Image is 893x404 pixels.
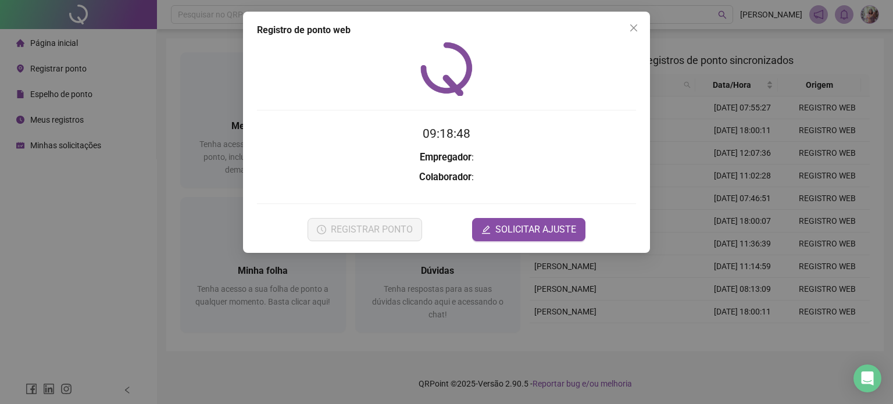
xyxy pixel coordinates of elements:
strong: Colaborador [419,171,471,183]
button: editSOLICITAR AJUSTE [472,218,585,241]
span: SOLICITAR AJUSTE [495,223,576,237]
h3: : [257,150,636,165]
div: Registro de ponto web [257,23,636,37]
span: close [629,23,638,33]
span: edit [481,225,491,234]
strong: Empregador [420,152,471,163]
button: REGISTRAR PONTO [308,218,422,241]
div: Open Intercom Messenger [853,364,881,392]
button: Close [624,19,643,37]
time: 09:18:48 [423,127,470,141]
img: QRPoint [420,42,473,96]
h3: : [257,170,636,185]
